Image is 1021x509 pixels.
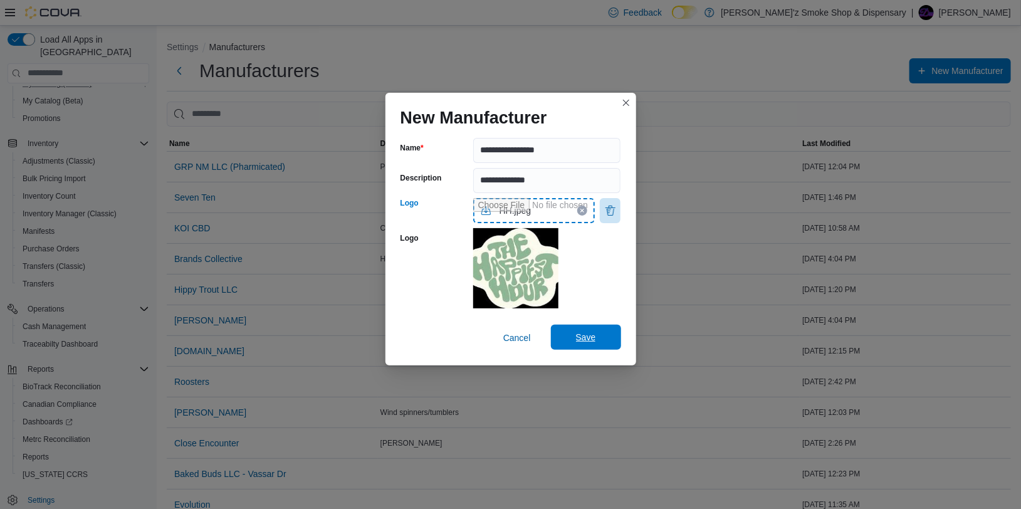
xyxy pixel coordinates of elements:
h1: New Manufacturer [401,108,547,128]
label: Logo [401,198,419,208]
button: Cancel [498,325,536,350]
button: Closes this modal window [619,95,634,110]
span: Save [576,331,596,344]
button: Save [551,325,621,350]
label: Description [401,173,442,183]
label: Logo [401,233,419,243]
input: Use aria labels when no actual label is in use [473,198,595,223]
button: Clear selected files [577,206,587,216]
span: Cancel [503,332,531,344]
img: 0a5bc8da-4625-4465-921a-4ced5186fbb0.jpeg [473,228,558,308]
label: Name [401,143,424,153]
